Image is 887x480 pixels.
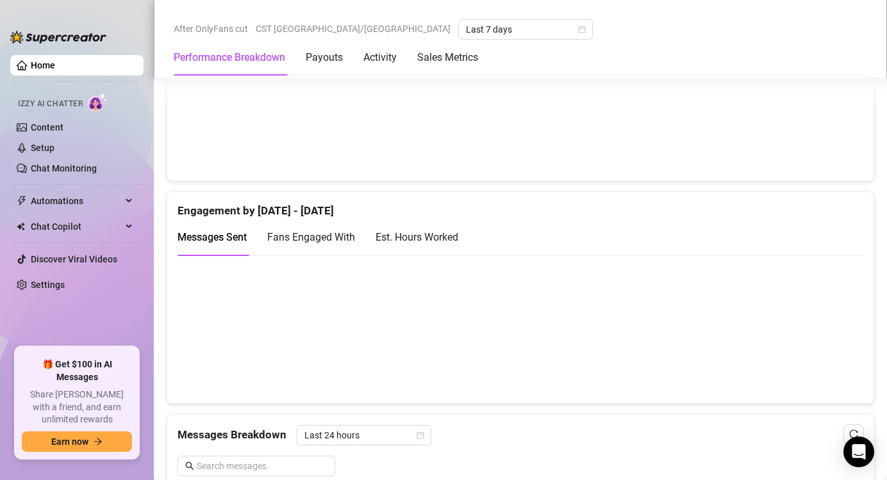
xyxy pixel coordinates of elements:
div: Payouts [306,50,343,65]
span: reload [849,429,858,438]
div: Engagement by [DATE] - [DATE] [178,192,863,220]
img: logo-BBDzfeDw.svg [10,31,106,44]
div: Sales Metrics [417,50,478,65]
div: Est. Hours Worked [376,229,458,245]
span: Last 7 days [466,20,585,39]
span: Messages Sent [178,231,247,243]
a: Chat Monitoring [31,163,97,173]
span: thunderbolt [17,196,27,206]
a: Home [31,60,55,70]
a: Settings [31,280,65,290]
div: Activity [363,50,397,65]
span: CST [GEOGRAPHIC_DATA]/[GEOGRAPHIC_DATA] [256,19,451,38]
button: Earn nowarrow-right [22,431,132,452]
a: Discover Viral Videos [31,254,117,264]
span: Izzy AI Chatter [18,98,83,110]
span: search [185,461,194,470]
span: After OnlyFans cut [174,19,248,38]
span: Last 24 hours [304,426,424,445]
div: Performance Breakdown [174,50,285,65]
input: Search messages [197,459,327,473]
span: arrow-right [94,437,103,446]
span: Fans Engaged With [267,231,355,243]
span: Earn now [51,436,88,447]
span: 🎁 Get $100 in AI Messages [22,358,132,383]
span: Automations [31,191,122,211]
a: Setup [31,143,54,153]
span: calendar [578,26,586,33]
a: Content [31,122,63,132]
div: Messages Breakdown [178,425,863,445]
img: Chat Copilot [17,222,25,231]
div: Open Intercom Messenger [843,436,874,467]
span: Share [PERSON_NAME] with a friend, and earn unlimited rewards [22,388,132,426]
span: calendar [417,431,424,439]
img: AI Chatter [88,93,108,111]
span: Chat Copilot [31,216,122,237]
